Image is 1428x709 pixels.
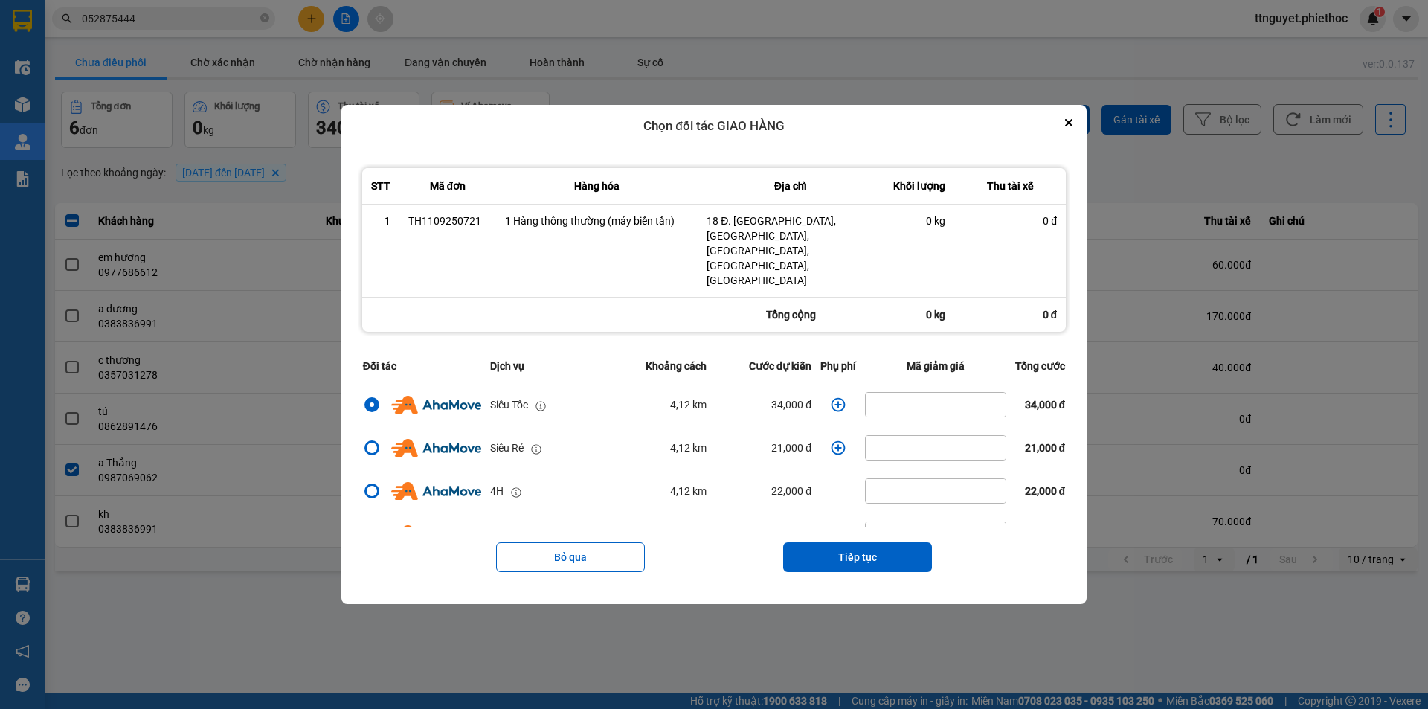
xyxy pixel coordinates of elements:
td: 4,12 km [608,513,711,556]
button: Tiếp tục [783,542,932,572]
div: dialog [341,105,1087,605]
td: 34,000 đ [711,383,816,426]
span: 34,000 đ [1025,399,1066,411]
td: 22,000 đ [711,469,816,513]
div: Tổng cộng [698,298,884,332]
img: Ahamove [391,439,481,457]
div: STT [371,177,390,195]
td: 4,12 km [608,383,711,426]
div: 0 đ [963,214,1057,228]
button: Bỏ qua [496,542,645,572]
div: Hàng hóa [505,177,689,195]
th: Phụ phí [816,349,861,383]
div: Siêu Tốc [490,397,528,413]
div: Mã đơn [408,177,487,195]
div: Chọn đối tác GIAO HÀNG [341,105,1087,148]
div: Địa chỉ [707,177,875,195]
th: Khoảng cách [608,349,711,383]
div: Thu tài xế [963,177,1057,195]
th: Tổng cước [1011,349,1070,383]
div: 0 đ [954,298,1066,332]
td: 21,000 đ [711,426,816,469]
div: TH1109250721 [408,214,487,228]
img: Ahamove [391,525,481,543]
div: 1 Hàng thông thường (máy biến tần) [505,214,689,228]
div: Siêu Rẻ [490,440,524,456]
td: 20,000 đ [711,513,816,556]
img: Ahamove [391,482,481,500]
div: 18 Đ. [GEOGRAPHIC_DATA], [GEOGRAPHIC_DATA], [GEOGRAPHIC_DATA], [GEOGRAPHIC_DATA], [GEOGRAPHIC_DATA] [707,214,875,288]
div: 4H [490,483,504,499]
div: 1 [371,214,390,228]
div: 2H [490,526,504,542]
span: 22,000 đ [1025,485,1066,497]
td: 4,12 km [608,426,711,469]
th: Dịch vụ [486,349,608,383]
img: Ahamove [391,396,481,414]
button: Close [1060,114,1078,132]
th: Cước dự kiến [711,349,816,383]
span: 21,000 đ [1025,442,1066,454]
div: 0 kg [884,298,954,332]
th: Đối tác [358,349,486,383]
th: Mã giảm giá [861,349,1011,383]
div: Khối lượng [892,177,945,195]
div: 0 kg [892,214,945,228]
td: 4,12 km [608,469,711,513]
